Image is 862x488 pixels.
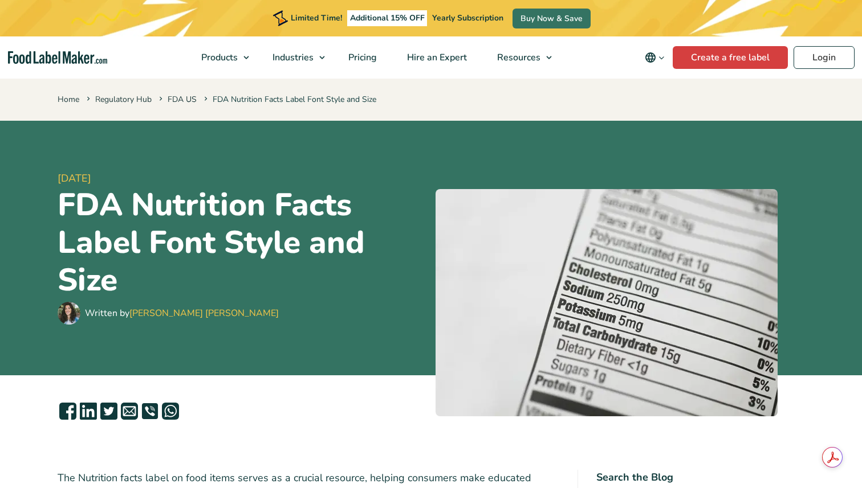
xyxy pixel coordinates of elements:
h1: FDA Nutrition Facts Label Font Style and Size [58,186,426,299]
span: Hire an Expert [404,51,468,64]
span: Resources [494,51,542,64]
a: Hire an Expert [392,36,479,79]
img: Maria Abi Hanna - Food Label Maker [58,302,80,325]
h4: Search the Blog [596,470,804,485]
a: FDA US [168,94,197,105]
button: Change language [637,46,673,69]
a: Login [794,46,855,69]
span: Pricing [345,51,378,64]
a: Food Label Maker homepage [8,51,107,64]
span: [DATE] [58,171,426,186]
a: Pricing [334,36,389,79]
a: Home [58,94,79,105]
span: Industries [269,51,315,64]
span: Yearly Subscription [432,13,503,23]
a: Resources [482,36,558,79]
a: Products [186,36,255,79]
a: Industries [258,36,331,79]
a: Buy Now & Save [513,9,591,28]
span: Additional 15% OFF [347,10,428,26]
span: Products [198,51,239,64]
span: Limited Time! [291,13,342,23]
a: Regulatory Hub [95,94,152,105]
a: [PERSON_NAME] [PERSON_NAME] [129,307,279,319]
a: Create a free label [673,46,788,69]
div: Written by [85,306,279,320]
span: FDA Nutrition Facts Label Font Style and Size [202,94,376,105]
